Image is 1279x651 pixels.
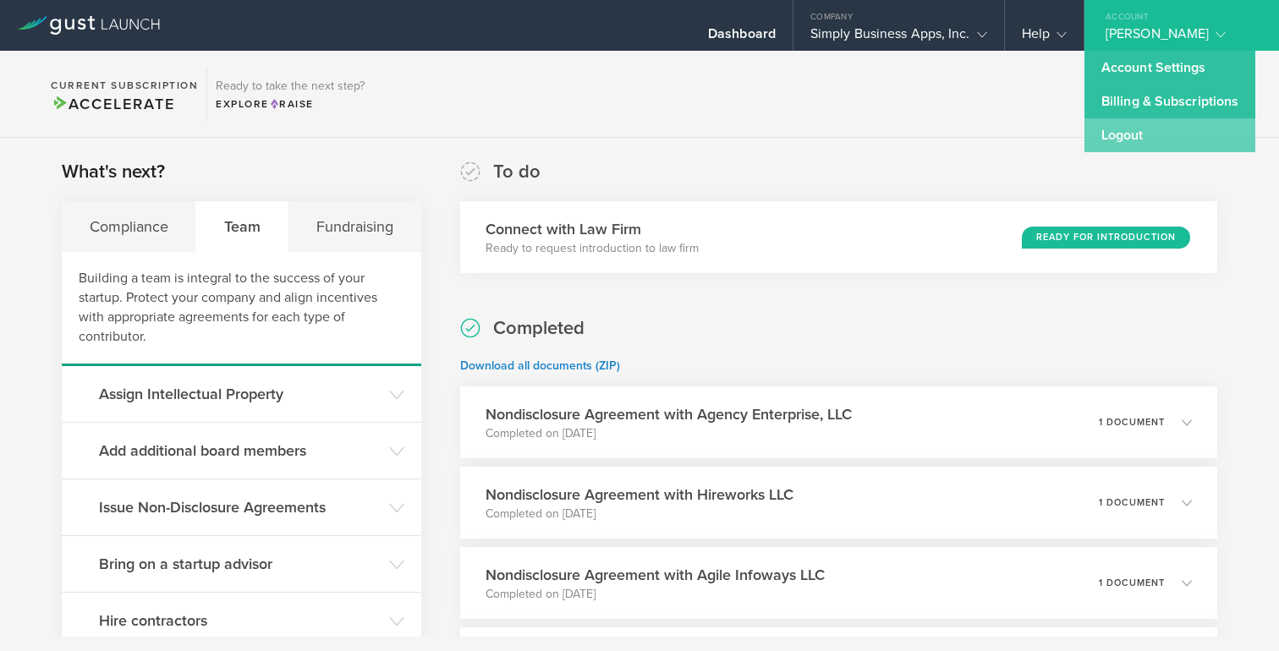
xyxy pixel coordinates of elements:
div: Team [196,201,288,252]
h3: Connect with Law Firm [486,218,699,240]
div: [PERSON_NAME] [1106,25,1249,51]
h3: Assign Intellectual Property [99,383,381,405]
h3: Ready to take the next step? [216,80,365,92]
div: Compliance [62,201,196,252]
p: Completed on [DATE] [486,506,793,522]
div: Connect with Law FirmReady to request introduction to law firmReady for Introduction [460,201,1217,273]
h3: Bring on a startup advisor [99,553,381,575]
h2: Completed [493,316,585,341]
p: 1 document [1099,418,1165,427]
h2: Current Subscription [51,80,198,90]
div: Ready for Introduction [1022,227,1190,249]
h3: Nondisclosure Agreement with Agile Infoways LLC [486,564,825,586]
div: Ready to take the next step?ExploreRaise [206,68,373,120]
div: Explore [216,96,365,112]
a: Download all documents (ZIP) [460,358,620,373]
h2: What's next? [62,160,165,184]
h3: Nondisclosure Agreement with Agency Enterprise, LLC [486,403,852,425]
div: Fundraising [288,201,420,252]
div: Simply Business Apps, Inc. [810,25,987,51]
iframe: Chat Widget [1194,570,1279,651]
h3: Issue Non-Disclosure Agreements [99,496,381,518]
h3: Add additional board members [99,440,381,462]
p: Ready to request introduction to law firm [486,240,699,257]
div: Dashboard [708,25,776,51]
h3: Hire contractors [99,610,381,632]
div: Help [1022,25,1067,51]
p: Completed on [DATE] [486,586,825,603]
span: Accelerate [51,95,174,113]
p: 1 document [1099,578,1165,588]
p: 1 document [1099,498,1165,507]
div: Building a team is integral to the success of your startup. Protect your company and align incent... [62,252,421,366]
p: Completed on [DATE] [486,425,852,442]
h3: Nondisclosure Agreement with Hireworks LLC [486,484,793,506]
h2: To do [493,160,541,184]
span: Raise [269,98,314,110]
